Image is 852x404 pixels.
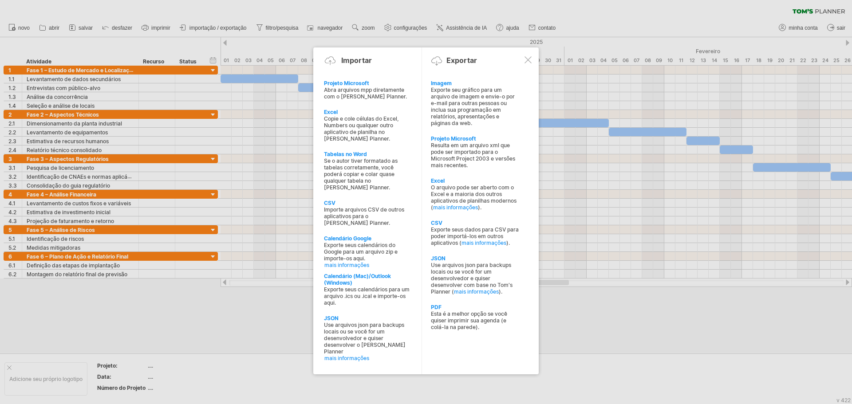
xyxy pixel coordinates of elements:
font: JSON [431,255,446,262]
font: Excel [431,177,445,184]
a: mais informações [433,204,478,211]
font: Importar [341,56,372,65]
font: O arquivo pode ser aberto com o Excel e a maioria dos outros aplicativos de planilhas modernos ( [431,184,517,211]
font: Use arquivos json para backups locais ou se você for um desenvolvedor e quiser desenvolver com ba... [431,262,513,295]
font: Imagem [431,80,452,86]
font: mais informações [324,355,369,361]
font: PDF [431,304,442,310]
a: mais informações [461,239,506,246]
font: Esta é a melhor opção se você quiser imprimir sua agenda (e colá-la na parede). [431,310,507,330]
a: mais informações [324,355,412,361]
font: Projeto Microsoft [431,135,476,142]
font: ). [499,288,502,295]
font: Tabelas no Word [324,151,367,157]
font: mais informações [324,262,369,268]
font: CSV [431,220,442,226]
font: Excel [324,109,338,115]
font: Resulta em um arquivo xml que pode ser importado para o Microsoft Project 2003 e versões mais rec... [431,142,515,169]
font: Exportar [446,56,477,65]
a: mais informações [324,262,412,268]
font: Se o autor tiver formatado as tabelas corretamente, você poderá copiar e colar quase qualquer tab... [324,157,398,191]
font: Copie e cole células do Excel, Numbers ou qualquer outro aplicativo de planilha no [PERSON_NAME] ... [324,115,398,142]
font: Exporte seu gráfico para um arquivo de imagem e envie-o por e-mail para outras pessoas ou inclua ... [431,86,515,126]
font: ). [506,239,510,246]
a: mais informações [454,288,499,295]
font: Exporte seus dados para CSV para poder importá-los em outros aplicativos ( [431,226,519,246]
font: ). [478,204,481,211]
